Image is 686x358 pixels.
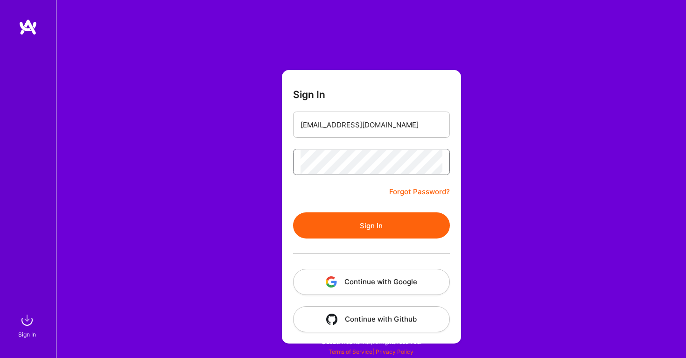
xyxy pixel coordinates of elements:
[293,212,450,239] button: Sign In
[326,276,337,288] img: icon
[293,306,450,332] button: Continue with Github
[389,186,450,197] a: Forgot Password?
[293,89,325,100] h3: Sign In
[301,113,442,137] input: Email...
[376,348,413,355] a: Privacy Policy
[18,311,36,330] img: sign in
[326,314,337,325] img: icon
[18,330,36,339] div: Sign In
[293,269,450,295] button: Continue with Google
[20,311,36,339] a: sign inSign In
[329,348,413,355] span: |
[19,19,37,35] img: logo
[329,348,372,355] a: Terms of Service
[56,330,686,353] div: © 2025 ATeams Inc., All rights reserved.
